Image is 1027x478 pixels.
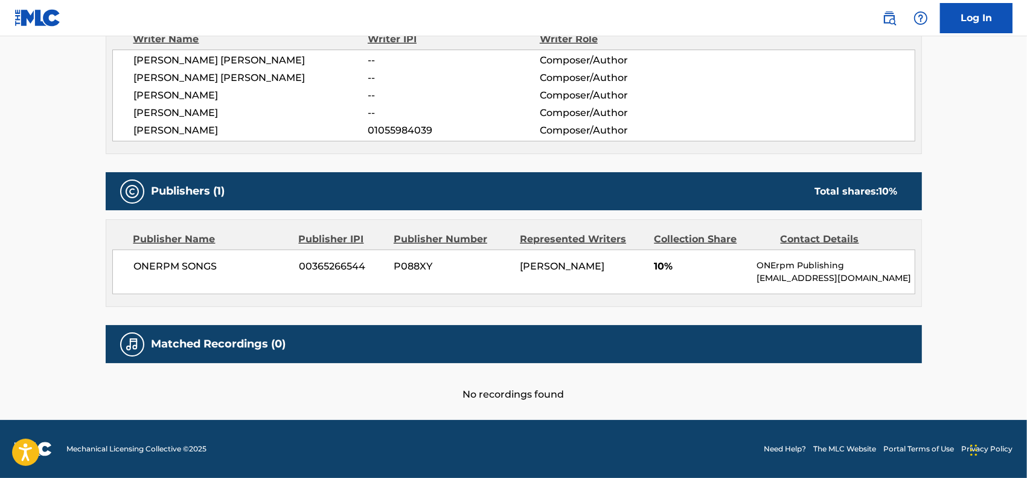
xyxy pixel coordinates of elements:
span: 10% [654,259,747,274]
div: Publisher Number [394,232,511,247]
div: Publisher IPI [299,232,385,247]
span: [PERSON_NAME] [134,106,368,120]
div: Widget de chat [967,420,1027,478]
span: Composer/Author [540,88,696,103]
div: Writer IPI [368,32,540,47]
img: Matched Recordings [125,337,139,352]
a: Portal Terms of Use [883,444,954,454]
a: The MLC Website [813,444,876,454]
div: Help [909,6,933,30]
div: Collection Share [654,232,771,247]
span: -- [368,53,539,68]
p: [EMAIL_ADDRESS][DOMAIN_NAME] [757,272,914,285]
h5: Publishers (1) [152,184,225,198]
div: Writer Name [133,32,368,47]
iframe: Chat Widget [967,420,1027,478]
div: Contact Details [781,232,898,247]
span: P088XY [394,259,511,274]
span: [PERSON_NAME] [520,260,604,272]
div: Publisher Name [133,232,290,247]
span: [PERSON_NAME] [134,88,368,103]
h5: Matched Recordings (0) [152,337,286,351]
a: Public Search [877,6,901,30]
span: [PERSON_NAME] [PERSON_NAME] [134,71,368,85]
img: help [913,11,928,25]
img: logo [14,442,52,456]
span: Composer/Author [540,53,696,68]
span: -- [368,106,539,120]
div: Represented Writers [520,232,645,247]
span: Mechanical Licensing Collective © 2025 [66,444,206,454]
span: ONERPM SONGS [134,259,290,274]
a: Privacy Policy [961,444,1013,454]
span: 00365266544 [299,259,385,274]
span: Composer/Author [540,71,696,85]
div: Writer Role [540,32,696,47]
a: Log In [940,3,1013,33]
div: Total shares: [815,184,898,199]
p: ONErpm Publishing [757,259,914,272]
span: 10 % [879,186,898,197]
img: MLC Logo [14,9,61,27]
span: -- [368,88,539,103]
div: No recordings found [106,363,922,402]
span: Composer/Author [540,106,696,120]
span: [PERSON_NAME] [134,123,368,138]
span: 01055984039 [368,123,539,138]
div: Arrastrar [970,432,977,468]
img: Publishers [125,184,139,199]
span: -- [368,71,539,85]
span: [PERSON_NAME] [PERSON_NAME] [134,53,368,68]
img: search [882,11,897,25]
span: Composer/Author [540,123,696,138]
a: Need Help? [764,444,806,454]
